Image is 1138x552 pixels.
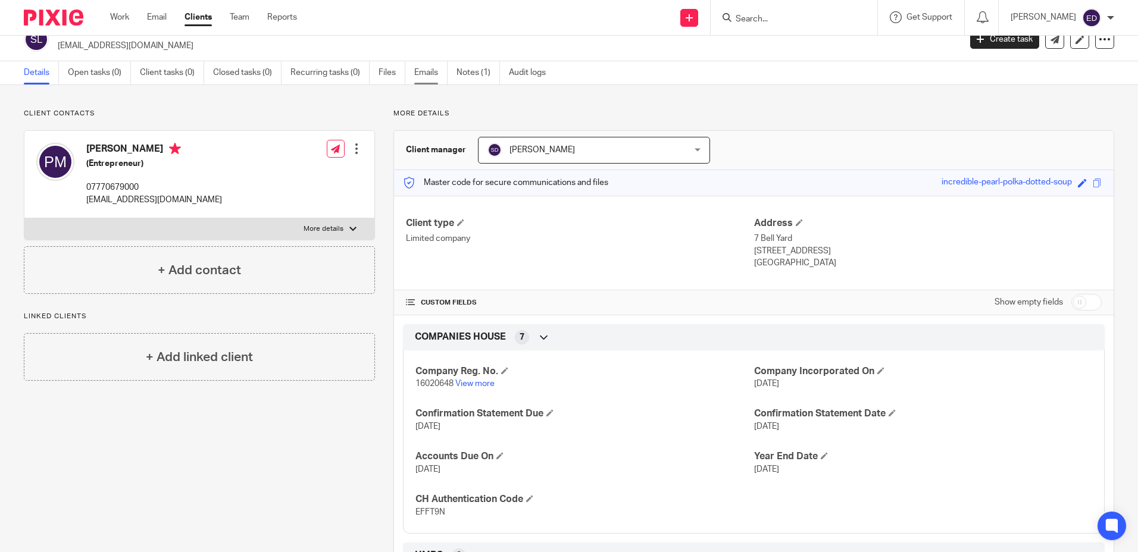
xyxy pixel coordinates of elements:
a: Work [110,11,129,23]
p: Client contacts [24,109,375,118]
a: Files [379,61,405,84]
h4: Client type [406,217,754,230]
img: svg%3E [487,143,502,157]
img: svg%3E [36,143,74,181]
h4: Confirmation Statement Date [754,407,1092,420]
span: [DATE] [415,465,440,473]
span: [DATE] [754,379,779,388]
a: Team [230,11,249,23]
a: Notes (1) [457,61,500,84]
input: Search [734,14,842,25]
p: [GEOGRAPHIC_DATA] [754,257,1102,269]
a: Clients [185,11,212,23]
h4: Confirmation Statement Due [415,407,754,420]
h3: Client manager [406,144,466,156]
h4: Address [754,217,1102,230]
a: Recurring tasks (0) [290,61,370,84]
span: EFFT9N [415,508,445,516]
span: Get Support [906,13,952,21]
a: Details [24,61,59,84]
p: 7 Bell Yard [754,233,1102,244]
span: [DATE] [754,422,779,431]
a: Emails [414,61,448,84]
p: Master code for secure communications and files [403,177,608,189]
h4: Company Reg. No. [415,365,754,378]
i: Primary [169,143,181,155]
a: Email [147,11,167,23]
p: [PERSON_NAME] [1011,11,1076,23]
div: incredible-pearl-polka-dotted-soup [942,176,1072,190]
p: 07770679000 [86,181,222,193]
p: [STREET_ADDRESS] [754,245,1102,257]
a: Reports [267,11,297,23]
h4: CUSTOM FIELDS [406,298,754,308]
img: svg%3E [24,27,49,52]
a: Audit logs [509,61,555,84]
a: Create task [970,30,1039,49]
p: [EMAIL_ADDRESS][DOMAIN_NAME] [58,40,952,52]
span: [DATE] [415,422,440,431]
a: Client tasks (0) [140,61,204,84]
span: COMPANIES HOUSE [415,331,506,343]
span: [PERSON_NAME] [509,146,575,154]
span: [DATE] [754,465,779,473]
label: Show empty fields [995,296,1063,308]
h4: CH Authentication Code [415,493,754,506]
h4: + Add contact [158,261,241,280]
img: Pixie [24,10,83,26]
p: More details [304,224,343,234]
p: Linked clients [24,312,375,321]
span: 7 [520,331,524,343]
p: Limited company [406,233,754,244]
h4: Company Incorporated On [754,365,1092,378]
a: Open tasks (0) [68,61,131,84]
h4: [PERSON_NAME] [86,143,222,158]
img: svg%3E [1082,8,1101,27]
p: More details [393,109,1114,118]
h4: Year End Date [754,450,1092,463]
a: Closed tasks (0) [213,61,282,84]
p: [EMAIL_ADDRESS][DOMAIN_NAME] [86,194,222,206]
span: 16020648 [415,379,454,388]
h4: Accounts Due On [415,450,754,463]
a: View more [455,379,495,388]
h5: (Entrepreneur) [86,158,222,170]
h4: + Add linked client [146,348,253,366]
